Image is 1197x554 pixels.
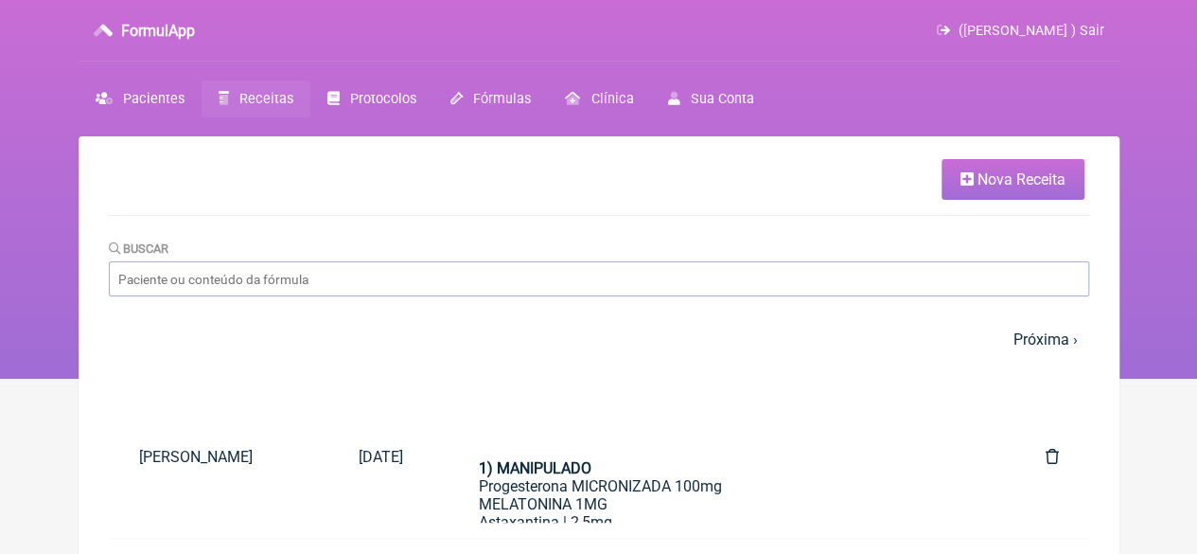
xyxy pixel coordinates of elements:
input: Paciente ou conteúdo da fórmula [109,261,1089,296]
a: Clínica [548,80,650,117]
a: Protocolos [310,80,433,117]
span: Nova Receita [977,170,1065,188]
a: Nova Receita [942,159,1084,200]
a: ([PERSON_NAME] ) Sair [937,23,1103,39]
label: Buscar [109,241,169,256]
span: ([PERSON_NAME] ) Sair [959,23,1104,39]
span: Fórmulas [473,91,531,107]
a: Fórmulas [433,80,548,117]
span: Sua Conta [691,91,754,107]
span: Pacientes [123,91,185,107]
span: Clínica [590,91,633,107]
a: Receitas [202,80,310,117]
h3: FormulApp [121,22,195,40]
a: 1) MANIPULADOProgesterona MICRONIZADA 100mgMELATONINA 1MGAstaxantina | 2,5mgL Theanina | 200mgMag... [449,390,999,523]
strong: 1) MANIPULADO [479,459,591,477]
a: Próxima › [1013,331,1078,348]
a: Sua Conta [650,80,770,117]
div: Progesterona MICRONIZADA 100mg MELATONINA 1MG Astaxantina | 2,5mg L Theanina | 200mg [479,477,969,549]
nav: pager [109,319,1089,360]
a: Pacientes [79,80,202,117]
span: Protocolos [350,91,416,107]
a: [PERSON_NAME] [109,433,329,481]
a: [DATE] [328,433,433,481]
span: Receitas [239,91,293,107]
